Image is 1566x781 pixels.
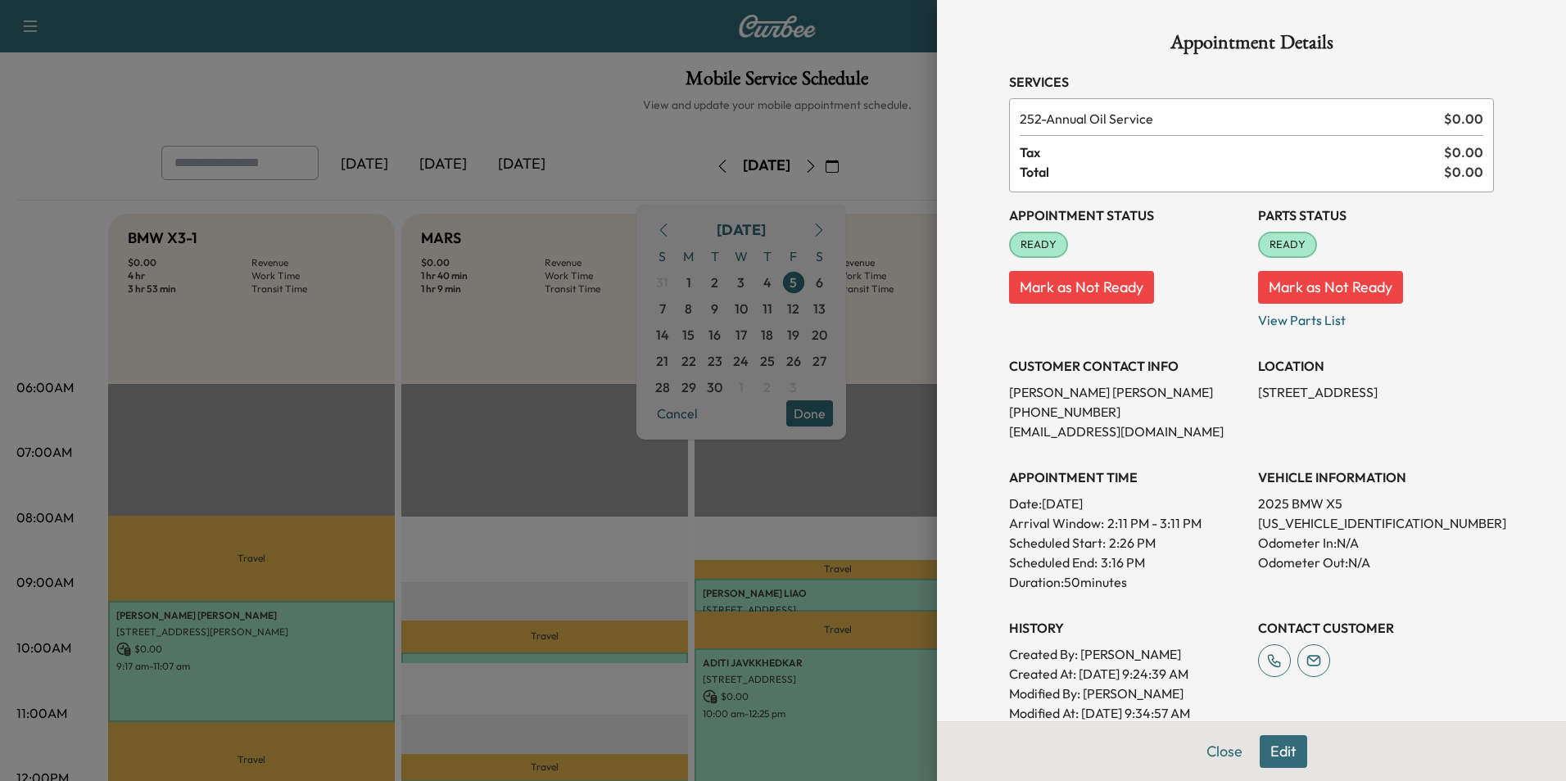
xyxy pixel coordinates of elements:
[1009,703,1245,723] p: Modified At : [DATE] 9:34:57 AM
[1009,467,1245,487] h3: APPOINTMENT TIME
[1009,618,1245,638] h3: History
[1020,109,1437,129] span: Annual Oil Service
[1258,618,1494,638] h3: CONTACT CUSTOMER
[1258,382,1494,402] p: [STREET_ADDRESS]
[1009,205,1245,225] h3: Appointment Status
[1020,142,1444,162] span: Tax
[1258,304,1494,330] p: View Parts List
[1258,356,1494,376] h3: LOCATION
[1258,553,1494,572] p: Odometer Out: N/A
[1009,664,1245,684] p: Created At : [DATE] 9:24:39 AM
[1009,494,1245,513] p: Date: [DATE]
[1107,513,1202,533] span: 2:11 PM - 3:11 PM
[1258,513,1494,533] p: [US_VEHICLE_IDENTIFICATION_NUMBER]
[1009,33,1494,59] h1: Appointment Details
[1258,205,1494,225] h3: Parts Status
[1020,162,1444,182] span: Total
[1260,735,1307,768] button: Edit
[1009,382,1245,402] p: [PERSON_NAME] [PERSON_NAME]
[1109,533,1156,553] p: 2:26 PM
[1196,735,1253,768] button: Close
[1101,553,1145,572] p: 3:16 PM
[1258,494,1494,513] p: 2025 BMW X5
[1009,553,1098,572] p: Scheduled End:
[1011,237,1066,253] span: READY
[1444,109,1483,129] span: $ 0.00
[1444,142,1483,162] span: $ 0.00
[1009,533,1106,553] p: Scheduled Start:
[1258,533,1494,553] p: Odometer In: N/A
[1260,237,1315,253] span: READY
[1009,513,1245,533] p: Arrival Window:
[1009,356,1245,376] h3: CUSTOMER CONTACT INFO
[1009,644,1245,664] p: Created By : [PERSON_NAME]
[1009,572,1245,592] p: Duration: 50 minutes
[1009,684,1245,703] p: Modified By : [PERSON_NAME]
[1009,72,1494,92] h3: Services
[1009,402,1245,422] p: [PHONE_NUMBER]
[1009,422,1245,441] p: [EMAIL_ADDRESS][DOMAIN_NAME]
[1444,162,1483,182] span: $ 0.00
[1258,467,1494,487] h3: VEHICLE INFORMATION
[1009,271,1154,304] button: Mark as Not Ready
[1258,271,1403,304] button: Mark as Not Ready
